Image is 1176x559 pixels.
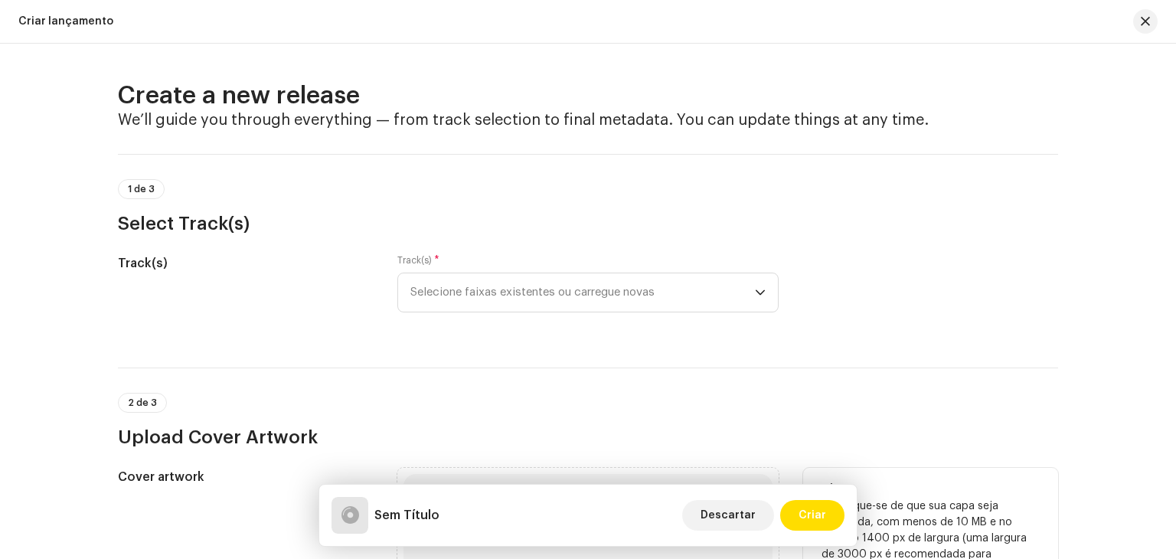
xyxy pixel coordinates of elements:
span: Descartar [701,500,756,531]
h3: Select Track(s) [118,211,1058,236]
button: Descartar [682,500,774,531]
h5: Track(s) [118,254,373,273]
h5: Sem Título [374,506,439,525]
button: Criar [780,500,844,531]
label: Track(s) [397,254,439,266]
div: dropdown trigger [755,273,766,312]
h5: Cover artwork [118,468,373,486]
h4: We’ll guide you through everything — from track selection to final metadata. You can update thing... [118,111,1058,129]
h2: Create a new release [118,80,1058,111]
span: Criar [799,500,826,531]
h5: Dicas [822,480,1040,499]
h3: Upload Cover Artwork [118,425,1058,449]
span: Selecione faixas existentes ou carregue novas [410,273,755,312]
